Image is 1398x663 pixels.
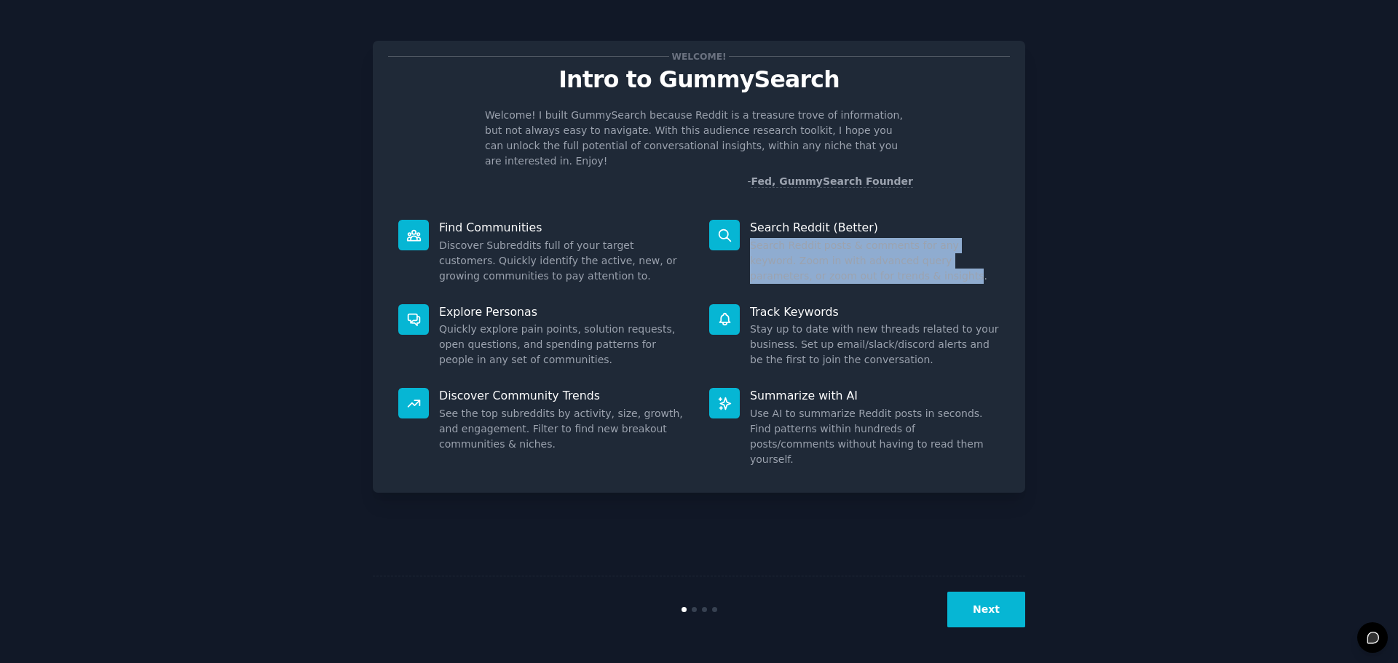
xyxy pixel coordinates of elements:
p: Track Keywords [750,304,1000,319]
dd: Discover Subreddits full of your target customers. Quickly identify the active, new, or growing c... [439,238,689,284]
p: Welcome! I built GummySearch because Reddit is a treasure trove of information, but not always ea... [485,108,913,169]
button: Next [947,592,1025,627]
dd: Use AI to summarize Reddit posts in seconds. Find patterns within hundreds of posts/comments with... [750,406,1000,467]
p: Summarize with AI [750,388,1000,403]
dd: Quickly explore pain points, solution requests, open questions, and spending patterns for people ... [439,322,689,368]
p: Explore Personas [439,304,689,319]
p: Find Communities [439,220,689,235]
dd: See the top subreddits by activity, size, growth, and engagement. Filter to find new breakout com... [439,406,689,452]
p: Search Reddit (Better) [750,220,1000,235]
dd: Search Reddit posts & comments for any keyword. Zoom in with advanced query parameters, or zoom o... [750,238,1000,284]
p: Intro to GummySearch [388,67,1010,92]
a: Fed, GummySearch Founder [751,175,913,188]
p: Discover Community Trends [439,388,689,403]
span: Welcome! [669,49,729,64]
dd: Stay up to date with new threads related to your business. Set up email/slack/discord alerts and ... [750,322,1000,368]
div: - [747,174,913,189]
